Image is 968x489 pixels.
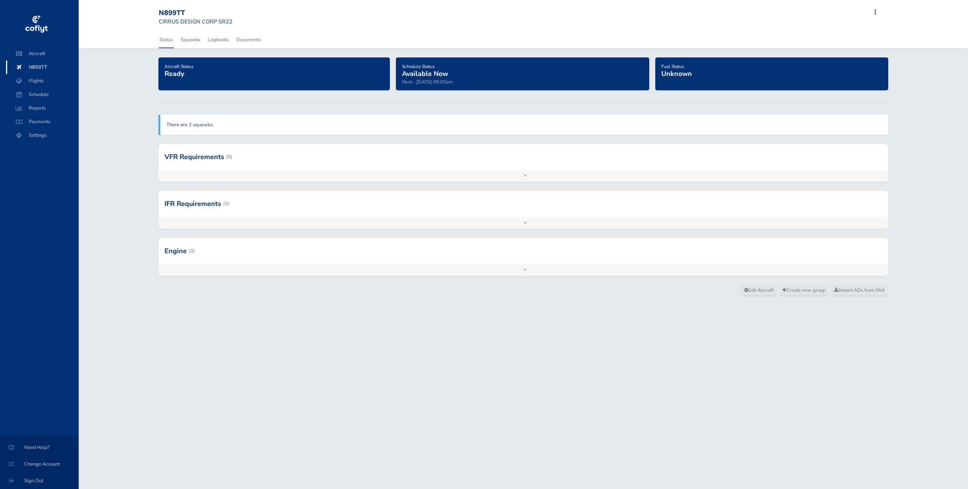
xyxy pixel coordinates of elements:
[782,287,825,294] span: Create new group
[14,60,71,74] span: N899TT
[831,285,888,296] a: Import ADs from FAA
[14,88,71,101] span: Schedule
[741,285,777,296] a: Edit Aircraft
[14,115,71,128] span: Payments
[159,9,233,17] div: N899TT
[14,128,71,142] span: Settings
[402,69,448,78] span: Available Now
[9,457,70,471] span: Change Account
[661,63,684,70] span: Fuel Status
[661,69,692,78] span: Unknown
[159,31,174,48] a: Status
[402,61,448,79] a: Schedule StatusAvailable Now
[402,79,453,85] span: Next - [DATE] 08:00am
[24,13,49,36] img: coflyt logo
[779,285,829,296] a: Create new group
[14,47,71,60] span: Aircraft
[9,441,70,454] span: Need Help?
[744,287,774,294] span: Edit Aircraft
[166,121,214,128] a: There are 2 squawks.
[207,31,230,48] a: Logbooks
[180,31,201,48] a: Squawks
[14,74,71,88] span: Flights
[14,101,71,115] span: Reports
[164,69,184,78] span: Ready
[402,63,435,70] span: Schedule Status
[159,18,233,25] small: CIRRUS DESIGN CORP SR22
[236,31,262,48] a: Documents
[9,474,70,487] span: Sign Out
[164,63,194,70] span: Aircraft Status
[834,287,885,294] span: Import ADs from FAA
